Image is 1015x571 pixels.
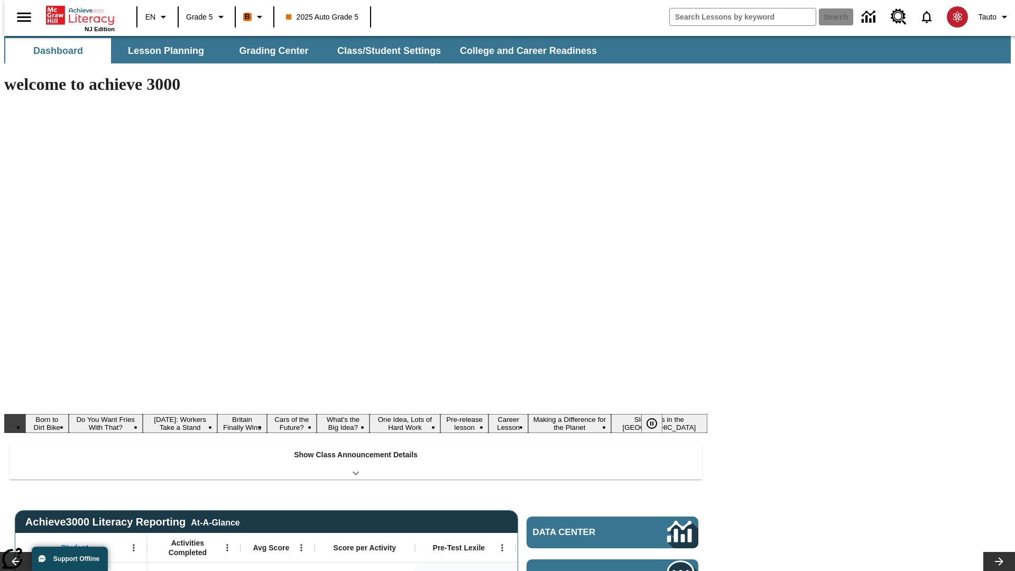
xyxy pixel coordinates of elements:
button: Grading Center [221,38,327,63]
h1: welcome to achieve 3000 [4,75,707,94]
div: At-A-Glance [191,516,239,528]
button: Open Menu [494,540,510,556]
span: Tauto [979,12,996,23]
span: Student [61,543,88,552]
button: Profile/Settings [974,7,1015,26]
button: Slide 2 Do You Want Fries With That? [69,414,143,433]
span: Data Center [533,527,632,538]
span: Pre-Test Lexile [433,543,485,552]
a: Data Center [527,517,698,548]
p: Show Class Announcement Details [294,449,418,461]
div: SubNavbar [4,38,606,63]
span: NJ Edition [85,26,115,32]
button: Open Menu [219,540,235,556]
button: Pause [641,414,662,433]
span: Support Offline [53,555,99,563]
button: Select a new avatar [940,3,974,31]
button: Language: EN, Select a language [141,7,174,26]
button: Slide 7 One Idea, Lots of Hard Work [370,414,440,433]
span: EN [145,12,155,23]
span: Activities Completed [153,538,223,557]
button: Class/Student Settings [329,38,449,63]
a: Resource Center, Will open in new tab [884,3,913,31]
button: Grade: Grade 5, Select a grade [182,7,232,26]
img: avatar image [947,6,968,27]
button: Boost Class color is orange. Change class color [239,7,270,26]
a: Data Center [855,3,884,32]
button: Slide 8 Pre-release lesson [440,414,489,433]
button: Dashboard [5,38,111,63]
span: Score per Activity [334,543,396,552]
span: Grade 5 [186,12,213,23]
a: Notifications [913,3,940,31]
button: Slide 1 Born to Dirt Bike [25,414,69,433]
button: Slide 6 What's the Big Idea? [317,414,370,433]
a: Home [46,5,115,26]
button: Slide 10 Making a Difference for the Planet [528,414,611,433]
span: Achieve3000 Literacy Reporting [25,516,240,528]
div: Pause [641,414,673,433]
button: Slide 4 Britain Finally Wins [217,414,266,433]
div: Show Class Announcement Details [10,443,702,480]
button: Slide 3 Labor Day: Workers Take a Stand [143,414,217,433]
span: B [245,10,250,23]
button: Slide 11 Sleepless in the Animal Kingdom [611,414,707,433]
button: Open side menu [8,2,40,33]
button: Support Offline [32,547,108,571]
button: College and Career Readiness [451,38,605,63]
div: SubNavbar [4,36,1011,63]
button: Slide 5 Cars of the Future? [267,414,317,433]
button: Lesson Planning [113,38,219,63]
span: 2025 Auto Grade 5 [286,12,359,23]
button: Open Menu [293,540,309,556]
span: Avg Score [253,543,289,552]
button: Slide 9 Career Lesson [488,414,528,433]
button: Lesson carousel, Next [983,552,1015,571]
button: Open Menu [126,540,142,556]
div: Home [46,4,115,32]
input: search field [670,8,816,25]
